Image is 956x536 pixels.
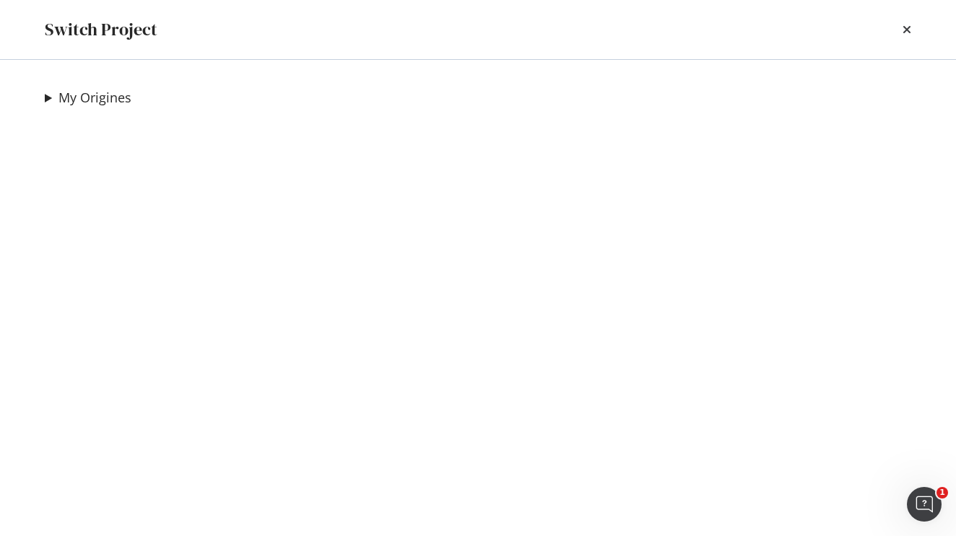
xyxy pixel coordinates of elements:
span: 1 [937,487,948,498]
div: times [903,17,911,42]
summary: My Origines [45,89,131,107]
a: My Origines [58,90,131,105]
iframe: Intercom live chat [907,487,942,522]
div: Switch Project [45,17,157,42]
